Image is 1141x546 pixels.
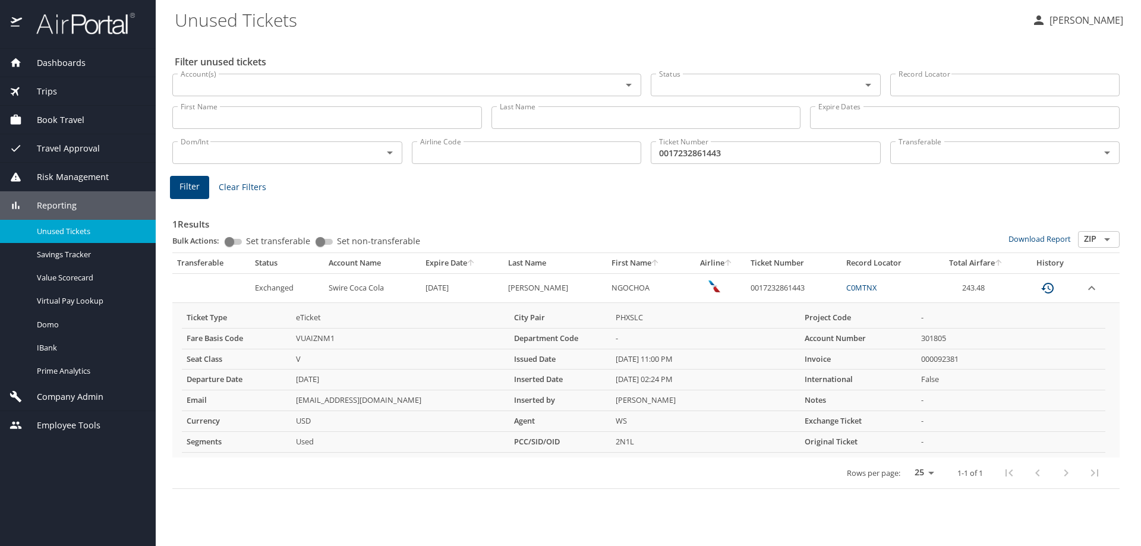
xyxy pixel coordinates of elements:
[291,370,509,390] td: [DATE]
[509,370,611,390] th: Inserted Date
[611,349,800,370] td: [DATE] 11:00 PM
[22,56,86,70] span: Dashboards
[421,253,503,273] th: Expire Date
[175,52,1122,71] h2: Filter unused tickets
[995,260,1003,267] button: sort
[22,390,103,403] span: Company Admin
[931,273,1020,302] td: 243.48
[250,253,324,273] th: Status
[22,85,57,98] span: Trips
[611,308,800,328] td: PHXSLC
[246,237,310,245] span: Set transferable
[607,273,687,302] td: NGOCHOA
[22,419,100,432] span: Employee Tools
[611,390,800,411] td: [PERSON_NAME]
[37,249,141,260] span: Savings Tracker
[509,432,611,453] th: PCC/SID/OID
[847,469,900,477] p: Rows per page:
[509,328,611,349] th: Department Code
[11,12,23,35] img: icon-airportal.png
[916,308,1105,328] td: -
[1008,233,1071,244] a: Download Report
[1099,144,1115,161] button: Open
[800,411,916,432] th: Exchange Ticket
[22,199,77,212] span: Reporting
[503,273,607,302] td: [PERSON_NAME]
[37,295,141,307] span: Virtual Pay Lookup
[1020,253,1080,273] th: History
[182,328,291,349] th: Fare Basis Code
[503,253,607,273] th: Last Name
[905,464,938,482] select: rows per page
[291,390,509,411] td: [EMAIL_ADDRESS][DOMAIN_NAME]
[179,179,200,194] span: Filter
[172,210,1120,231] h3: 1 Results
[607,253,687,273] th: First Name
[23,12,135,35] img: airportal-logo.png
[860,77,877,93] button: Open
[611,411,800,432] td: WS
[37,272,141,283] span: Value Scorecard
[37,226,141,237] span: Unused Tickets
[182,432,291,453] th: Segments
[324,253,421,273] th: Account Name
[214,176,271,198] button: Clear Filters
[291,432,509,453] td: Used
[467,260,475,267] button: sort
[22,142,100,155] span: Travel Approval
[291,349,509,370] td: V
[382,144,398,161] button: Open
[916,370,1105,390] td: False
[916,349,1105,370] td: 000092381
[708,280,720,292] img: American Airlines
[219,180,266,195] span: Clear Filters
[37,365,141,377] span: Prime Analytics
[611,432,800,453] td: 2N1L
[611,328,800,349] td: -
[509,308,611,328] th: City Pair
[916,411,1105,432] td: -
[509,390,611,411] th: Inserted by
[916,432,1105,453] td: -
[324,273,421,302] td: Swire Coca Cola
[800,432,916,453] th: Original Ticket
[250,273,324,302] td: Exchanged
[170,176,209,199] button: Filter
[916,328,1105,349] td: 301805
[846,282,877,293] a: C0MTNX
[1046,13,1123,27] p: [PERSON_NAME]
[37,319,141,330] span: Domo
[800,308,916,328] th: Project Code
[620,77,637,93] button: Open
[800,328,916,349] th: Account Number
[957,469,983,477] p: 1-1 of 1
[291,308,509,328] td: eTicket
[688,253,746,273] th: Airline
[800,349,916,370] th: Invoice
[746,253,841,273] th: Ticket Number
[37,342,141,354] span: IBank
[916,390,1105,411] td: -
[651,260,660,267] button: sort
[182,370,291,390] th: Departure Date
[509,411,611,432] th: Agent
[182,411,291,432] th: Currency
[841,253,932,273] th: Record Locator
[1085,281,1099,295] button: expand row
[800,370,916,390] th: International
[182,308,1105,453] table: more info about unused tickets
[177,258,245,269] div: Transferable
[421,273,503,302] td: [DATE]
[611,370,800,390] td: [DATE] 02:24 PM
[931,253,1020,273] th: Total Airfare
[22,113,84,127] span: Book Travel
[337,237,420,245] span: Set non-transferable
[291,411,509,432] td: USD
[172,253,1120,489] table: custom pagination table
[172,235,229,246] p: Bulk Actions:
[1027,10,1128,31] button: [PERSON_NAME]
[724,260,733,267] button: sort
[1099,231,1115,248] button: Open
[509,349,611,370] th: Issued Date
[291,328,509,349] td: VUAIZNM1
